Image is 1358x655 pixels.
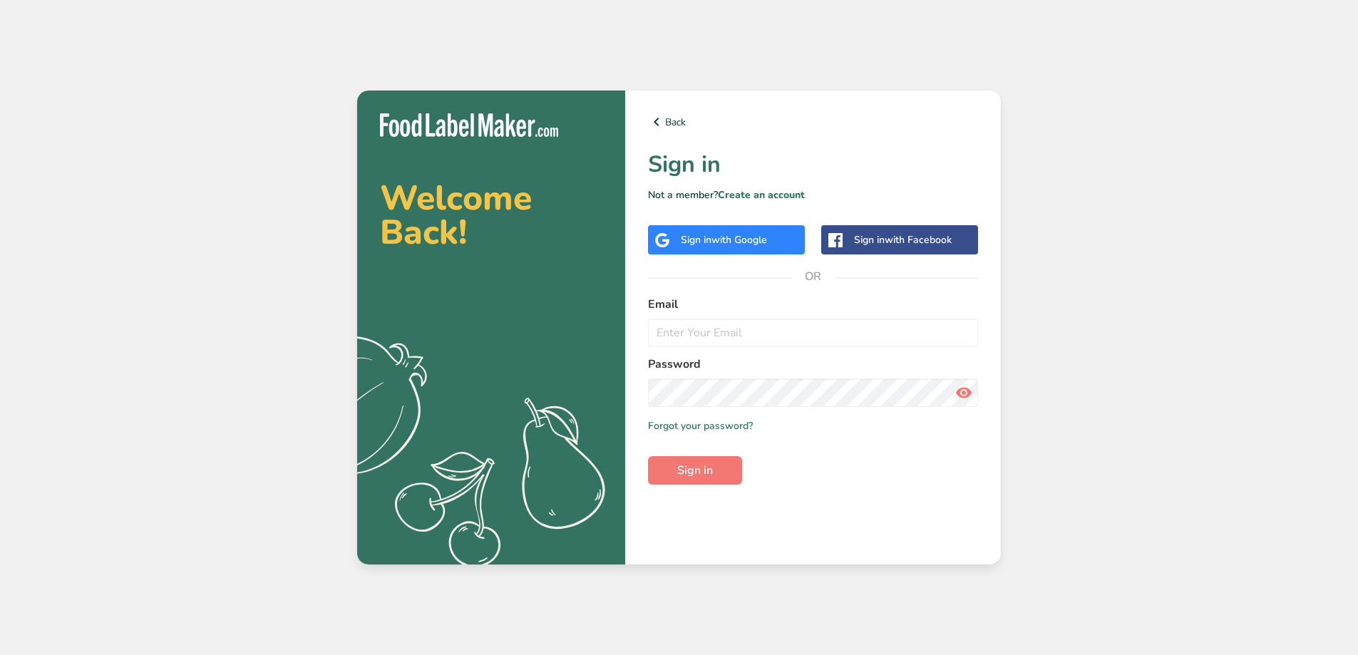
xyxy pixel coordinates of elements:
div: Sign in [854,232,952,247]
button: Sign in [648,456,742,485]
span: Sign in [677,462,713,479]
label: Password [648,356,978,373]
h1: Sign in [648,148,978,182]
h2: Welcome Back! [380,181,602,249]
label: Email [648,296,978,313]
p: Not a member? [648,187,978,202]
a: Back [648,113,978,130]
a: Forgot your password? [648,418,753,433]
span: with Google [711,233,767,247]
span: with Facebook [885,233,952,247]
img: Food Label Maker [380,113,558,137]
span: OR [792,255,835,298]
input: Enter Your Email [648,319,978,347]
div: Sign in [681,232,767,247]
a: Create an account [718,188,805,202]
